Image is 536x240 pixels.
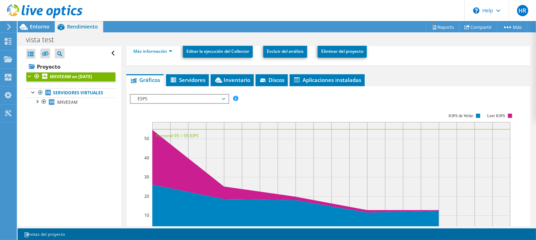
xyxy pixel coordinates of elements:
[19,230,70,239] a: notas del proyecto
[134,95,224,103] span: ESPS
[26,61,115,72] a: Proyecto
[23,36,65,44] h1: vista test
[183,45,253,58] a: Editar la ejecución del Collector
[473,7,479,14] svg: \n
[497,21,527,32] a: Más
[26,72,115,81] a: MXVEEAM on [DATE]
[144,155,149,161] text: 40
[426,21,459,32] a: Reports
[263,45,307,58] a: Excluir del análisis
[487,113,505,118] text: Leer IOPS
[144,135,149,141] text: 50
[259,76,284,83] span: Discos
[57,99,78,105] span: MXVEEAM
[26,88,115,97] a: Servidores virtuales
[156,133,199,139] text: Percentil 95 = 55 IOPS
[170,76,205,83] span: Servidores
[50,74,92,80] b: MXVEEAM on [DATE]
[459,21,497,32] a: Compartir
[130,76,160,83] span: Gráficos
[517,5,528,16] span: HR
[144,174,149,180] text: 30
[30,23,49,30] span: Entorno
[449,113,473,118] text: IOPS de Write
[214,76,250,83] span: Inventario
[67,23,98,30] span: Rendimiento
[26,97,115,107] a: MXVEEAM
[144,212,149,218] text: 10
[293,76,361,83] span: Aplicaciones instaladas
[133,48,172,54] a: Más información
[144,193,149,199] text: 20
[318,45,367,58] a: Eliminar del proyecto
